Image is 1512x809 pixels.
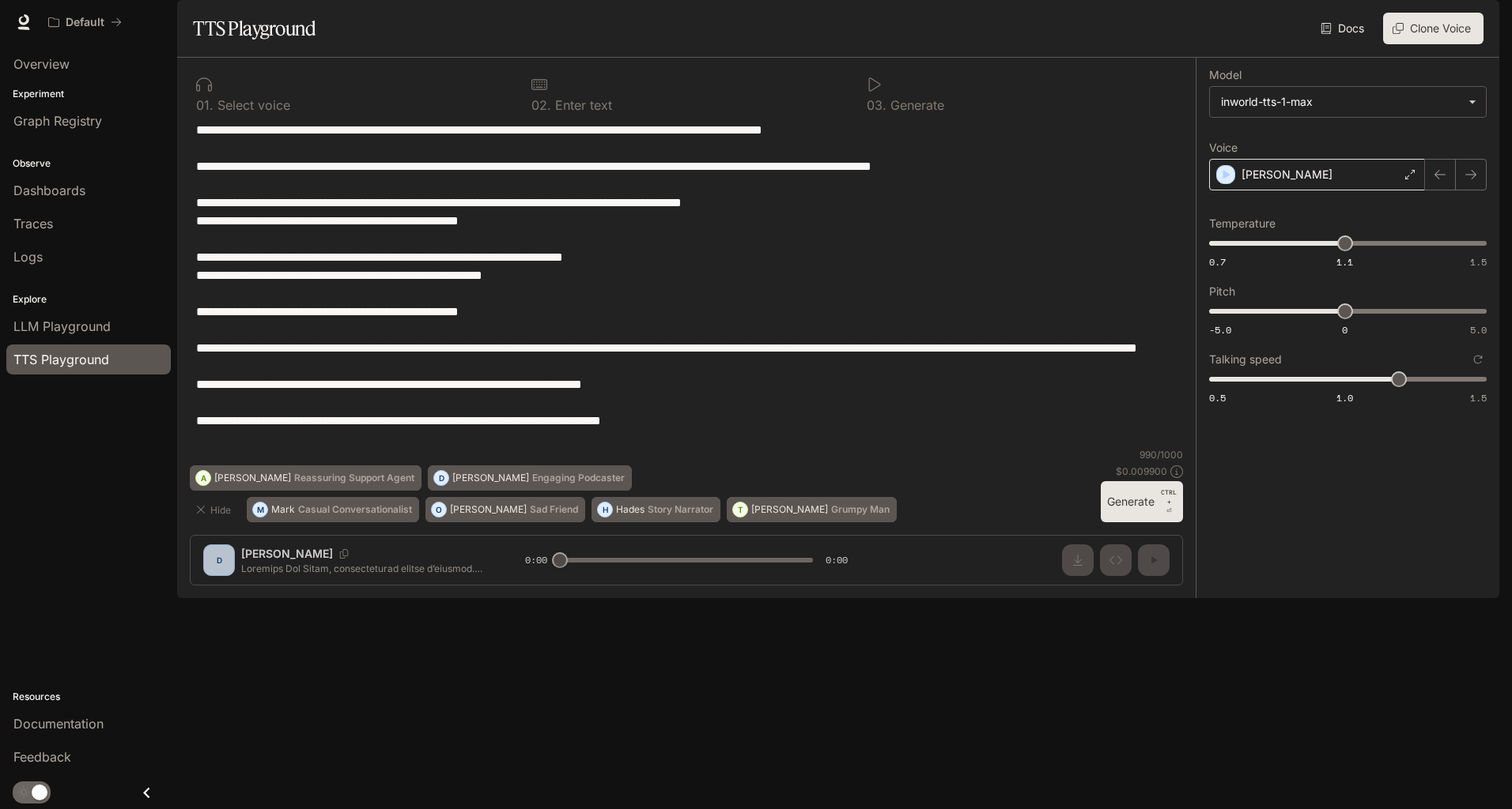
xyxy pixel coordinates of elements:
[1210,87,1486,117] div: inworld-tts-1-max
[831,505,890,514] p: Grumpy Man
[592,497,720,522] button: HHadesStory Narrator
[1209,354,1282,365] p: Talking speed
[530,505,578,514] p: Sad Friend
[196,99,214,111] p: 0 1 .
[1161,487,1177,506] p: CTRL +
[271,505,295,514] p: Mark
[1161,487,1177,516] p: ⏎
[733,497,747,522] div: T
[294,473,414,483] p: Reassuring Support Agent
[1242,167,1332,182] p: [PERSON_NAME]
[1383,13,1484,44] button: Clone Voice
[1209,142,1238,153] p: Voice
[66,16,104,29] p: Default
[214,99,290,111] p: Select voice
[253,497,267,522] div: M
[1342,323,1348,337] span: 0
[196,465,210,491] div: A
[432,497,446,522] div: O
[190,497,240,522] button: Hide
[425,497,585,522] button: O[PERSON_NAME]Sad Friend
[551,99,612,111] p: Enter text
[1470,255,1487,269] span: 1.5
[1317,13,1370,44] a: Docs
[1209,218,1276,229] p: Temperature
[532,473,625,483] p: Engaging Podcaster
[1209,391,1226,404] span: 0.5
[1209,286,1235,297] p: Pitch
[598,497,612,522] div: H
[1469,351,1487,368] button: Reset to default
[1336,255,1353,269] span: 1.1
[1209,323,1231,337] span: -5.0
[867,99,886,111] p: 0 3 .
[450,505,527,514] p: [PERSON_NAME]
[428,465,632,491] button: D[PERSON_NAME]Engaging Podcaster
[1140,448,1183,461] p: 990 / 1000
[193,13,316,44] h1: TTS Playground
[531,99,551,111] p: 0 2 .
[190,465,421,491] button: A[PERSON_NAME]Reassuring Support Agent
[727,497,897,522] button: T[PERSON_NAME]Grumpy Man
[247,497,419,522] button: MMarkCasual Conversationalist
[1101,481,1183,522] button: GenerateCTRL +⏎
[1209,255,1226,269] span: 0.7
[616,505,644,514] p: Hades
[1116,465,1167,478] p: $ 0.009900
[1336,391,1353,404] span: 1.0
[1221,94,1461,110] div: inworld-tts-1-max
[298,505,412,514] p: Casual Conversationalist
[214,473,291,483] p: [PERSON_NAME]
[434,465,448,491] div: D
[1209,70,1242,81] p: Model
[1470,391,1487,404] span: 1.5
[751,505,828,514] p: [PERSON_NAME]
[648,505,713,514] p: Story Narrator
[452,473,529,483] p: [PERSON_NAME]
[1470,323,1487,337] span: 5.0
[886,99,944,111] p: Generate
[41,6,129,38] button: All workspaces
